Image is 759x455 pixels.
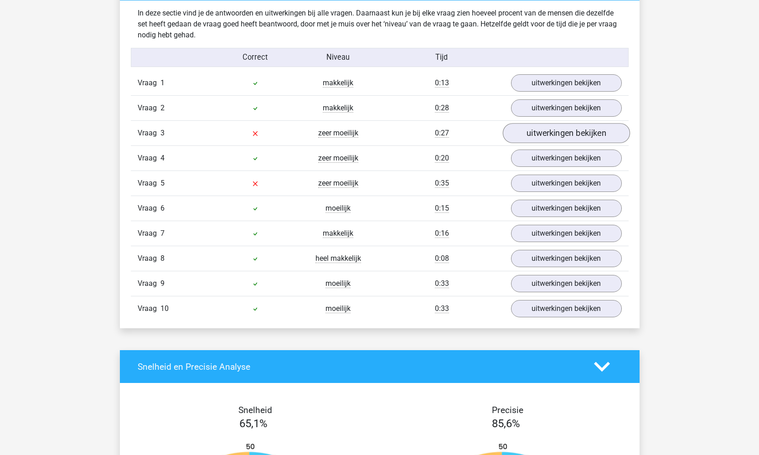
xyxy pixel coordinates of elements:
span: makkelijk [323,103,353,113]
span: makkelijk [323,78,353,88]
a: uitwerkingen bekijken [511,175,622,192]
a: uitwerkingen bekijken [511,99,622,117]
span: moeilijk [325,304,351,313]
span: Vraag [138,203,160,214]
span: Vraag [138,228,160,239]
a: uitwerkingen bekijken [511,150,622,167]
a: uitwerkingen bekijken [511,74,622,92]
div: Tijd [379,52,504,63]
span: 0:16 [435,229,449,238]
a: uitwerkingen bekijken [511,250,622,267]
div: Niveau [297,52,380,63]
span: Vraag [138,78,160,88]
span: 0:13 [435,78,449,88]
span: 2 [160,103,165,112]
a: uitwerkingen bekijken [511,200,622,217]
span: 8 [160,254,165,263]
h4: Precisie [390,405,625,415]
div: Correct [214,52,297,63]
span: Vraag [138,178,160,189]
span: 5 [160,179,165,187]
span: makkelijk [323,229,353,238]
div: In deze sectie vind je de antwoorden en uitwerkingen bij alle vragen. Daarnaast kun je bij elke v... [131,8,629,41]
span: 0:33 [435,304,449,313]
span: zeer moeilijk [318,154,358,163]
span: 1 [160,78,165,87]
span: 0:33 [435,279,449,288]
span: Vraag [138,253,160,264]
span: Vraag [138,128,160,139]
span: 0:08 [435,254,449,263]
span: 0:20 [435,154,449,163]
span: 6 [160,204,165,212]
span: 85,6% [492,417,520,430]
span: 0:35 [435,179,449,188]
span: zeer moeilijk [318,179,358,188]
span: 3 [160,129,165,137]
span: 9 [160,279,165,288]
a: uitwerkingen bekijken [511,275,622,292]
span: Vraag [138,278,160,289]
a: uitwerkingen bekijken [511,300,622,317]
span: 7 [160,229,165,238]
span: moeilijk [325,279,351,288]
span: 4 [160,154,165,162]
h4: Snelheid en Precisie Analyse [138,362,580,372]
a: uitwerkingen bekijken [502,123,630,143]
span: 0:27 [435,129,449,138]
span: 10 [160,304,169,313]
span: Vraag [138,153,160,164]
span: Vraag [138,303,160,314]
a: uitwerkingen bekijken [511,225,622,242]
span: zeer moeilijk [318,129,358,138]
span: moeilijk [325,204,351,213]
span: Vraag [138,103,160,114]
span: 65,1% [239,417,268,430]
span: 0:28 [435,103,449,113]
span: 0:15 [435,204,449,213]
span: heel makkelijk [315,254,361,263]
h4: Snelheid [138,405,373,415]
